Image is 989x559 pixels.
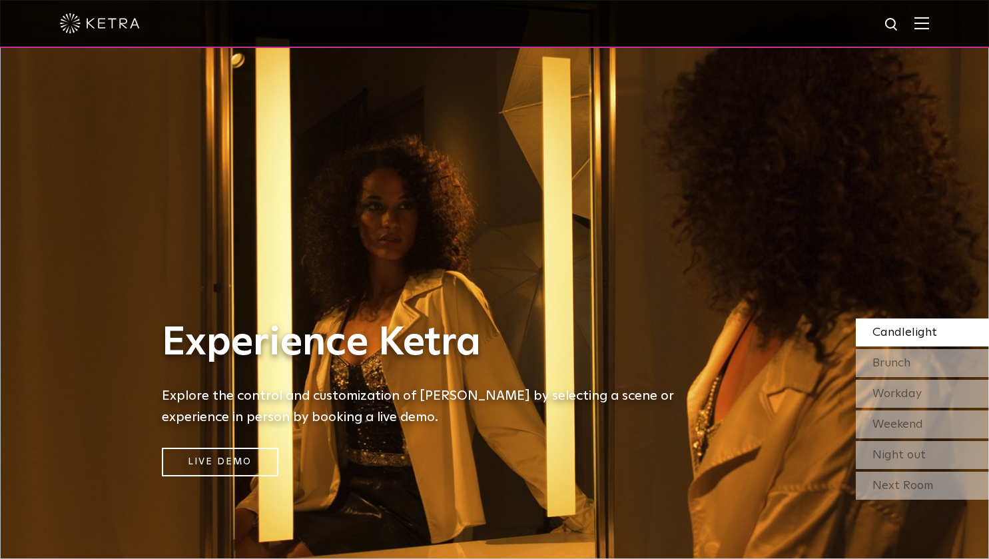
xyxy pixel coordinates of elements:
[162,448,278,476] a: Live Demo
[872,449,926,461] span: Night out
[60,13,140,33] img: ketra-logo-2019-white
[914,17,929,29] img: Hamburger%20Nav.svg
[162,385,695,428] h5: Explore the control and customization of [PERSON_NAME] by selecting a scene or experience in pers...
[856,472,989,500] div: Next Room
[162,321,695,365] h1: Experience Ketra
[872,357,910,369] span: Brunch
[884,17,900,33] img: search icon
[872,418,923,430] span: Weekend
[872,326,937,338] span: Candlelight
[872,388,922,400] span: Workday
